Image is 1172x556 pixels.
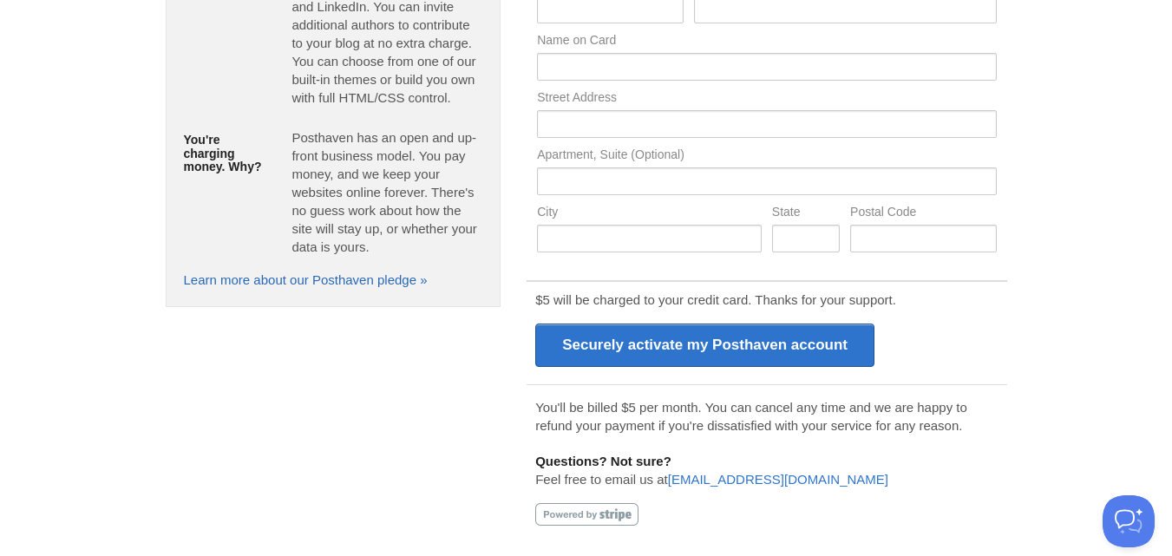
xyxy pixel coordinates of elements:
[772,206,840,222] label: State
[535,452,998,488] p: Feel free to email us at
[1103,495,1155,547] iframe: Help Scout Beacon - Open
[850,206,996,222] label: Postal Code
[537,91,996,108] label: Street Address
[184,134,266,173] h5: You're charging money. Why?
[291,128,482,256] p: Posthaven has an open and up-front business model. You pay money, and we keep your websites onlin...
[537,34,996,50] label: Name on Card
[537,206,762,222] label: City
[535,291,998,309] p: $5 will be charged to your credit card. Thanks for your support.
[535,398,998,435] p: You'll be billed $5 per month. You can cancel any time and we are happy to refund your payment if...
[535,454,671,468] b: Questions? Not sure?
[184,272,428,287] a: Learn more about our Posthaven pledge »
[535,324,874,367] input: Securely activate my Posthaven account
[537,148,996,165] label: Apartment, Suite (Optional)
[668,472,888,487] a: [EMAIL_ADDRESS][DOMAIN_NAME]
